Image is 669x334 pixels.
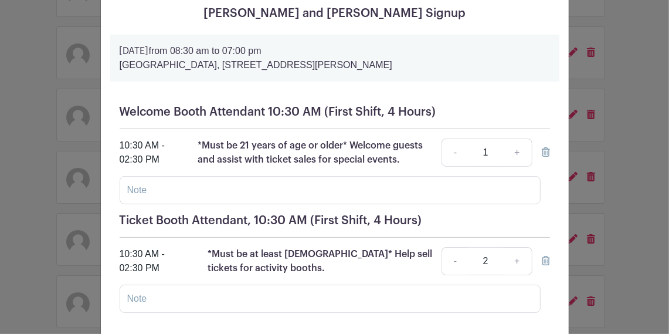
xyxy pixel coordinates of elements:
h5: Ticket Booth Attendant, 10:30 AM (First Shift, 4 Hours) [120,214,550,228]
a: - [442,139,468,167]
input: Note [120,176,541,204]
a: - [442,247,468,275]
h5: [PERSON_NAME] and [PERSON_NAME] Signup [110,6,559,21]
p: *Must be at least [DEMOGRAPHIC_DATA]* Help sell tickets for activity booths. [208,247,442,275]
a: + [502,139,532,167]
p: from 08:30 am to 07:00 pm [120,44,550,58]
div: 10:30 AM - 02:30 PM [120,139,169,167]
p: [GEOGRAPHIC_DATA], [STREET_ADDRESS][PERSON_NAME] [120,58,550,72]
input: Note [120,285,541,313]
h5: Welcome Booth Attendant 10:30 AM (First Shift, 4 Hours) [120,105,550,119]
a: + [502,247,532,275]
strong: [DATE] [120,46,149,56]
p: *Must be 21 years of age or older* Welcome guests and assist with ticket sales for special events. [198,139,442,167]
div: 10:30 AM - 02:30 PM [120,247,179,275]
